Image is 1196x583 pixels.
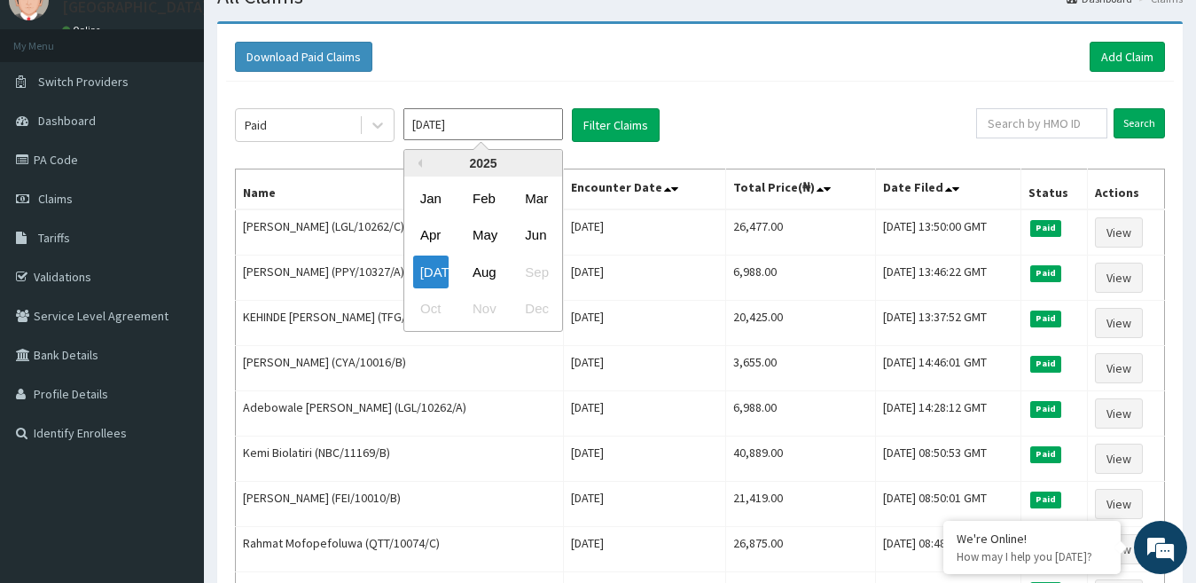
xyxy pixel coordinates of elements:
[236,482,564,527] td: [PERSON_NAME] (FEI/10010/B)
[245,116,267,134] div: Paid
[33,89,72,133] img: d_794563401_company_1708531726252_794563401
[1030,220,1062,236] span: Paid
[236,301,564,346] td: KEHINDE [PERSON_NAME] (TFG/10072/A)
[1030,311,1062,327] span: Paid
[1095,263,1143,293] a: View
[725,482,876,527] td: 21,419.00
[957,549,1107,564] p: How may I help you today?
[876,346,1020,391] td: [DATE] 14:46:01 GMT
[465,256,501,288] div: Choose August 2025
[725,209,876,256] td: 26,477.00
[1095,444,1143,474] a: View
[563,437,725,482] td: [DATE]
[1095,308,1143,338] a: View
[1030,265,1062,281] span: Paid
[518,219,553,252] div: Choose June 2025
[876,391,1020,437] td: [DATE] 14:28:12 GMT
[876,301,1020,346] td: [DATE] 13:37:52 GMT
[62,24,105,36] a: Online
[38,113,96,129] span: Dashboard
[1030,401,1062,417] span: Paid
[236,256,564,301] td: [PERSON_NAME] (PPY/10327/A)
[236,209,564,256] td: [PERSON_NAME] (LGL/10262/C)
[725,301,876,346] td: 20,425.00
[1030,492,1062,508] span: Paid
[876,482,1020,527] td: [DATE] 08:50:01 GMT
[1088,169,1165,210] th: Actions
[38,230,70,246] span: Tariffs
[236,437,564,482] td: Kemi Biolatiri (NBC/11169/B)
[9,391,338,453] textarea: Type your message and hit 'Enter'
[1095,353,1143,383] a: View
[563,346,725,391] td: [DATE]
[725,437,876,482] td: 40,889.00
[236,391,564,437] td: Adebowale [PERSON_NAME] (LGL/10262/A)
[236,169,564,210] th: Name
[236,527,564,572] td: Rahmat Mofopefoluwa (QTT/10074/C)
[413,219,449,252] div: Choose April 2025
[465,219,501,252] div: Choose May 2025
[1030,446,1062,462] span: Paid
[413,159,422,168] button: Previous Year
[236,346,564,391] td: [PERSON_NAME] (CYA/10016/B)
[413,182,449,215] div: Choose January 2025
[413,256,449,288] div: Choose July 2025
[725,391,876,437] td: 6,988.00
[1095,489,1143,519] a: View
[38,191,73,207] span: Claims
[876,209,1020,256] td: [DATE] 13:50:00 GMT
[404,150,562,177] div: 2025
[1020,169,1088,210] th: Status
[38,74,129,90] span: Switch Providers
[1114,108,1165,138] input: Search
[518,182,553,215] div: Choose March 2025
[725,346,876,391] td: 3,655.00
[957,531,1107,547] div: We're Online!
[725,256,876,301] td: 6,988.00
[725,527,876,572] td: 26,875.00
[235,42,372,72] button: Download Paid Claims
[92,99,298,122] div: Chat with us now
[404,180,562,327] div: month 2025-07
[876,169,1020,210] th: Date Filed
[563,527,725,572] td: [DATE]
[563,482,725,527] td: [DATE]
[725,169,876,210] th: Total Price(₦)
[876,437,1020,482] td: [DATE] 08:50:53 GMT
[1095,217,1143,248] a: View
[465,182,501,215] div: Choose February 2025
[876,527,1020,572] td: [DATE] 08:48:59 GMT
[103,177,245,356] span: We're online!
[1090,42,1165,72] a: Add Claim
[1095,398,1143,429] a: View
[563,391,725,437] td: [DATE]
[976,108,1107,138] input: Search by HMO ID
[1030,356,1062,372] span: Paid
[291,9,333,51] div: Minimize live chat window
[572,108,660,142] button: Filter Claims
[876,256,1020,301] td: [DATE] 13:46:22 GMT
[403,108,563,140] input: Select Month and Year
